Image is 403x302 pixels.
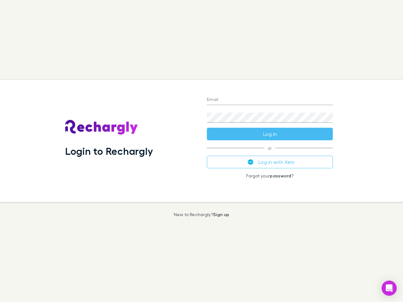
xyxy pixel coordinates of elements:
div: Open Intercom Messenger [382,281,397,296]
a: password [270,173,291,178]
img: Xero's logo [248,159,253,165]
button: Log in [207,128,333,140]
button: Log in with Xero [207,156,333,168]
a: Sign up [213,212,229,217]
img: Rechargly's Logo [65,120,138,135]
p: Forgot your ? [207,173,333,178]
h1: Login to Rechargly [65,145,153,157]
p: New to Rechargly? [174,212,230,217]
